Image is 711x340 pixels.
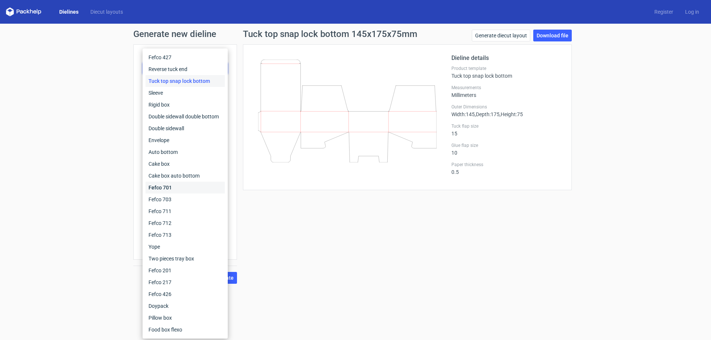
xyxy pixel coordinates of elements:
[146,87,225,99] div: Sleeve
[146,205,225,217] div: Fefco 711
[146,253,225,265] div: Two pieces tray box
[146,276,225,288] div: Fefco 217
[679,8,705,16] a: Log in
[146,229,225,241] div: Fefco 713
[146,265,225,276] div: Fefco 201
[451,142,563,156] div: 10
[451,123,563,129] label: Tuck flap size
[146,51,225,63] div: Fefco 427
[451,142,563,148] label: Glue flap size
[133,30,578,38] h1: Generate new dieline
[146,158,225,170] div: Cake box
[146,217,225,229] div: Fefco 712
[451,123,563,137] div: 15
[243,30,417,38] h1: Tuck top snap lock bottom 145x175x75mm
[146,193,225,205] div: Fefco 703
[146,312,225,324] div: Pillow box
[53,8,84,16] a: Dielines
[146,122,225,134] div: Double sidewall
[451,104,563,110] label: Outer Dimensions
[451,162,563,175] div: 0.5
[146,75,225,87] div: Tuck top snap lock bottom
[146,146,225,158] div: Auto bottom
[533,30,572,41] a: Download file
[146,241,225,253] div: Yope
[451,162,563,168] label: Paper thickness
[146,63,225,75] div: Reverse tuck end
[472,30,530,41] a: Generate diecut layout
[451,85,563,98] div: Millimeters
[451,54,563,63] h2: Dieline details
[648,8,679,16] a: Register
[146,134,225,146] div: Envelope
[146,182,225,193] div: Fefco 701
[146,99,225,111] div: Rigid box
[146,288,225,300] div: Fefco 426
[451,65,563,79] div: Tuck top snap lock bottom
[84,8,129,16] a: Diecut layouts
[146,300,225,312] div: Doypack
[500,111,523,117] span: , Height : 75
[475,111,500,117] span: , Depth : 175
[146,170,225,182] div: Cake box auto bottom
[146,324,225,336] div: Food box flexo
[451,65,563,71] label: Product template
[451,111,475,117] span: Width : 145
[146,111,225,122] div: Double sidewall double bottom
[451,85,563,91] label: Measurements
